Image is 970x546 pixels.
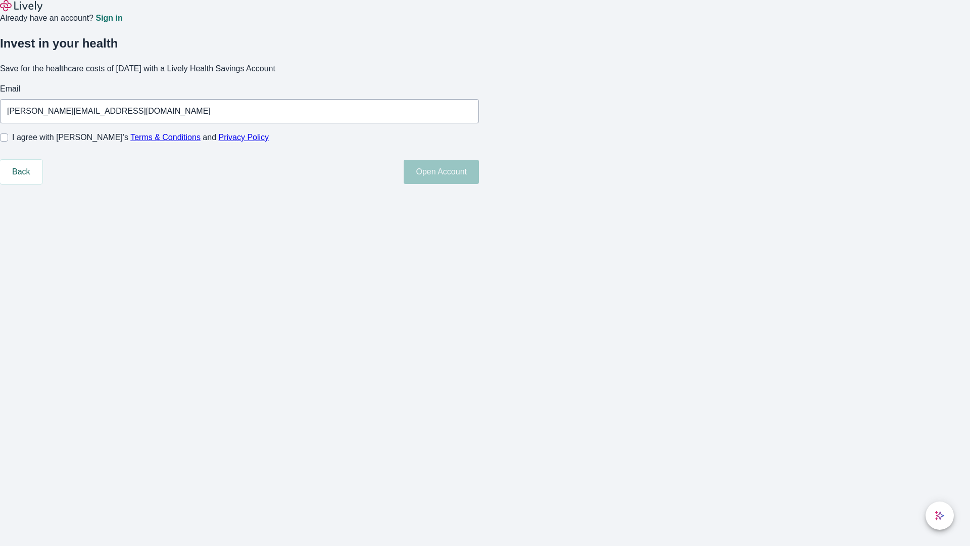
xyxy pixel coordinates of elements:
[95,14,122,22] a: Sign in
[926,502,954,530] button: chat
[12,131,269,144] span: I agree with [PERSON_NAME]’s and
[219,133,269,142] a: Privacy Policy
[935,511,945,521] svg: Lively AI Assistant
[130,133,201,142] a: Terms & Conditions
